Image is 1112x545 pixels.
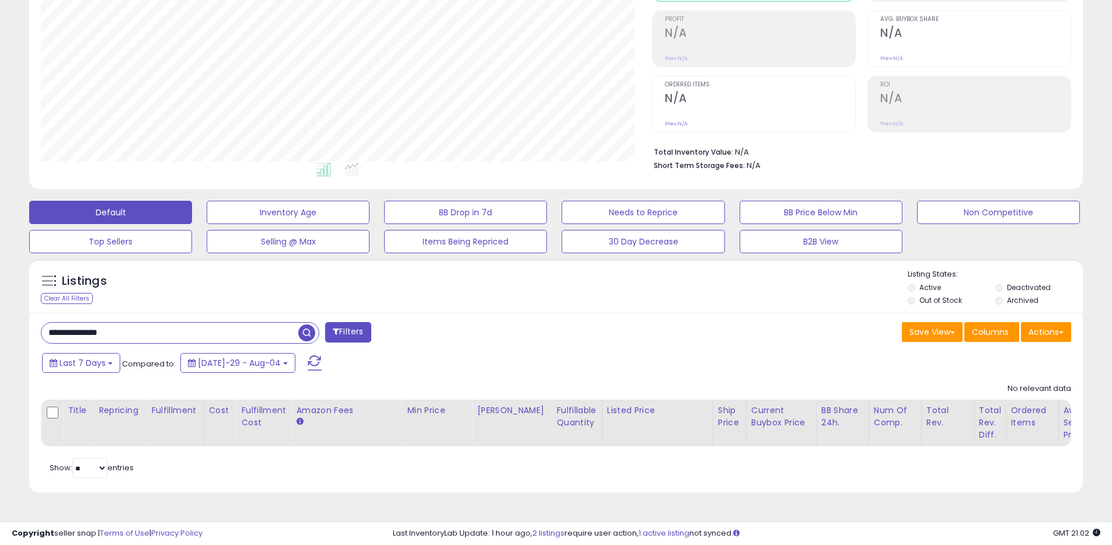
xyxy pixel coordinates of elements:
[562,201,724,224] button: Needs to Reprice
[821,404,864,429] div: BB Share 24h.
[972,326,1009,338] span: Columns
[100,527,149,539] a: Terms of Use
[1007,282,1051,292] label: Deactivated
[665,16,855,23] span: Profit
[180,353,295,373] button: [DATE]-29 - Aug-04
[209,404,232,417] div: Cost
[639,527,689,539] a: 1 active listing
[880,26,1071,42] h2: N/A
[1053,527,1100,539] span: 2025-08-13 21:02 GMT
[880,120,903,127] small: Prev: N/A
[747,160,761,171] span: N/A
[654,147,733,157] b: Total Inventory Value:
[477,404,546,417] div: [PERSON_NAME]
[880,55,903,62] small: Prev: N/A
[751,404,811,429] div: Current Buybox Price
[562,230,724,253] button: 30 Day Decrease
[207,201,369,224] button: Inventory Age
[964,322,1019,342] button: Columns
[654,160,745,170] b: Short Term Storage Fees:
[393,528,1100,539] div: Last InventoryLab Update: 1 hour ago, require user action, not synced.
[919,295,962,305] label: Out of Stock
[718,404,741,429] div: Ship Price
[68,404,89,417] div: Title
[665,120,688,127] small: Prev: N/A
[122,358,176,369] span: Compared to:
[151,527,203,539] a: Privacy Policy
[1064,404,1106,441] div: Avg Selling Price
[198,357,281,369] span: [DATE]-29 - Aug-04
[29,230,192,253] button: Top Sellers
[665,82,855,88] span: Ordered Items
[880,92,1071,107] h2: N/A
[556,404,597,429] div: Fulfillable Quantity
[919,282,941,292] label: Active
[532,527,564,539] a: 2 listings
[296,417,303,427] small: Amazon Fees.
[1011,404,1054,429] div: Ordered Items
[50,462,134,473] span: Show: entries
[665,55,688,62] small: Prev: N/A
[151,404,198,417] div: Fulfillment
[12,527,54,539] strong: Copyright
[979,404,1001,441] div: Total Rev. Diff.
[607,404,708,417] div: Listed Price
[207,230,369,253] button: Selling @ Max
[41,293,93,304] div: Clear All Filters
[880,82,1071,88] span: ROI
[665,26,855,42] h2: N/A
[60,357,106,369] span: Last 7 Days
[654,144,1062,158] li: N/A
[296,404,397,417] div: Amazon Fees
[99,404,141,417] div: Repricing
[62,273,107,289] h5: Listings
[740,230,902,253] button: B2B View
[665,92,855,107] h2: N/A
[29,201,192,224] button: Default
[908,269,1083,280] p: Listing States:
[917,201,1080,224] button: Non Competitive
[926,404,969,429] div: Total Rev.
[740,201,902,224] button: BB Price Below Min
[407,404,467,417] div: Min Price
[384,201,547,224] button: BB Drop in 7d
[1008,383,1071,394] div: No relevant data
[42,353,120,373] button: Last 7 Days
[880,16,1071,23] span: Avg. Buybox Share
[874,404,916,429] div: Num of Comp.
[241,404,286,429] div: Fulfillment Cost
[902,322,963,342] button: Save View
[12,528,203,539] div: seller snap | |
[1007,295,1038,305] label: Archived
[325,322,371,343] button: Filters
[384,230,547,253] button: Items Being Repriced
[1021,322,1071,342] button: Actions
